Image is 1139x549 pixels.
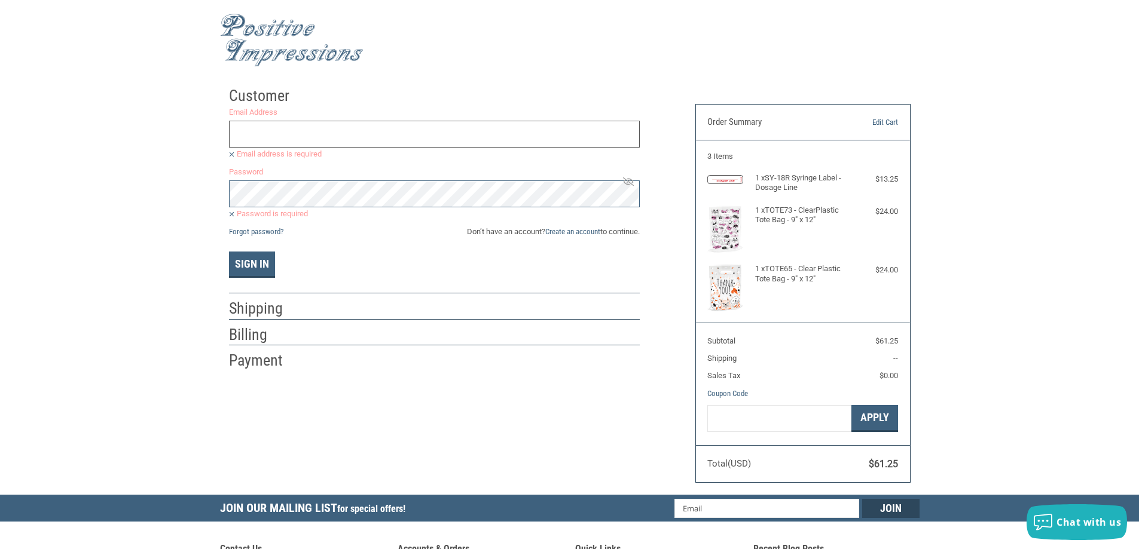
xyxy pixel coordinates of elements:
h3: Order Summary [707,116,837,128]
span: Don’t have an account? to continue. [467,226,640,238]
h5: Join Our Mailing List [220,495,411,525]
h2: Payment [229,351,299,370]
label: Email Address [229,106,640,118]
span: for special offers! [337,503,405,514]
div: $24.00 [850,264,898,276]
h4: 1 x TOTE73 - ClearPlastic Tote Bag - 9" x 12" [755,206,848,225]
h2: Billing [229,325,299,345]
a: Edit Cart [837,116,898,128]
h2: Shipping [229,299,299,318]
input: Email [674,499,859,518]
label: Password [229,166,640,178]
span: Chat with us [1056,516,1121,529]
img: Positive Impressions [220,14,364,67]
button: Chat with us [1027,504,1127,540]
span: -- [893,354,898,363]
span: $61.25 [869,458,898,470]
a: Create an account [545,227,600,236]
input: Gift Certificate or Coupon Code [707,405,851,432]
span: $61.25 [875,336,898,345]
a: Coupon Code [707,389,748,398]
span: $0.00 [880,371,898,380]
h4: 1 x TOTE65 - Clear Plastic Tote Bag - 9" x 12" [755,264,848,284]
h4: 1 x SY-18R Syringe Label - Dosage Line [755,173,848,193]
label: Password is required [229,208,640,219]
a: Forgot password? [229,227,283,236]
button: Apply [851,405,898,432]
div: $13.25 [850,173,898,185]
div: $24.00 [850,206,898,217]
button: Sign In [229,252,275,278]
span: Total (USD) [707,458,751,469]
h2: Customer [229,86,299,106]
span: Subtotal [707,336,735,345]
span: Sales Tax [707,371,740,380]
span: Shipping [707,354,737,363]
input: Join [862,499,920,518]
label: Email address is required [229,149,640,159]
h3: 3 Items [707,152,898,161]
